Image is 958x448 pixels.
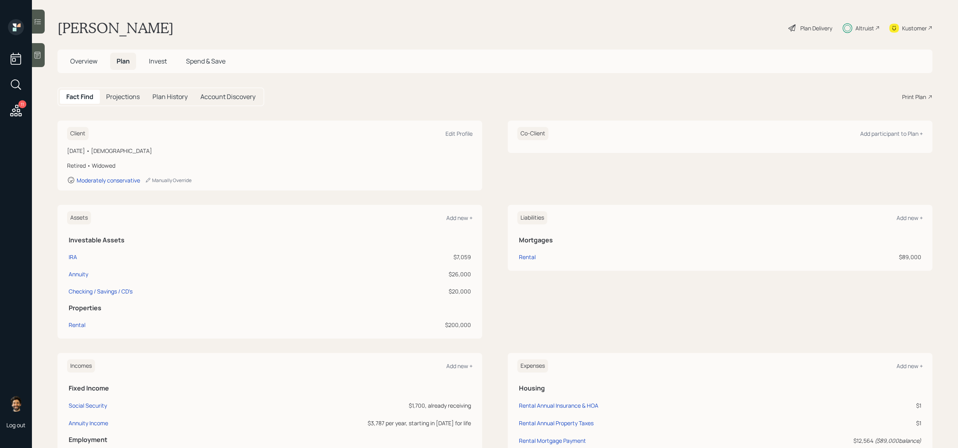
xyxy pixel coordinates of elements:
[200,93,255,101] h5: Account Discovery
[69,287,133,295] div: Checking / Savings / CD's
[240,419,471,427] div: $3,787 per year, starting in [DATE] for life
[697,253,921,261] div: $89,000
[18,100,26,108] div: 11
[519,419,594,427] div: Rental Annual Property Taxes
[77,176,140,184] div: Moderately conservative
[152,93,188,101] h5: Plan History
[446,214,473,222] div: Add new +
[897,362,923,370] div: Add new +
[6,421,26,429] div: Log out
[67,127,89,140] h6: Client
[69,253,77,261] div: IRA
[519,402,598,409] div: Rental Annual Insurance & HOA
[66,93,93,101] h5: Fact Find
[69,236,471,244] h5: Investable Assets
[240,401,471,410] div: $1,700, already receiving
[897,214,923,222] div: Add new +
[8,396,24,412] img: eric-schwartz-headshot.png
[860,130,923,137] div: Add participant to Plan +
[69,419,108,427] div: Annuity Income
[519,236,921,244] h5: Mortgages
[351,321,471,329] div: $200,000
[875,437,921,444] i: ( $89,000 balance)
[67,161,473,170] div: Retired • Widowed
[149,57,167,65] span: Invest
[69,270,88,278] div: Annuity
[517,211,547,224] h6: Liabilities
[519,385,921,392] h5: Housing
[902,24,927,32] div: Kustomer
[145,177,192,184] div: Manually Override
[69,385,471,392] h5: Fixed Income
[351,253,471,261] div: $7,059
[186,57,226,65] span: Spend & Save
[69,321,85,329] div: Rental
[519,437,586,444] div: Rental Mortgage Payment
[67,211,91,224] h6: Assets
[57,19,174,37] h1: [PERSON_NAME]
[855,24,874,32] div: Altruist
[106,93,140,101] h5: Projections
[117,57,130,65] span: Plan
[744,401,921,410] div: $1
[69,436,471,444] h5: Employment
[67,147,473,155] div: [DATE] • [DEMOGRAPHIC_DATA]
[445,130,473,137] div: Edit Profile
[517,359,548,373] h6: Expenses
[902,93,926,101] div: Print Plan
[744,436,921,445] div: $12,564
[67,359,95,373] h6: Incomes
[69,402,107,409] div: Social Security
[800,24,832,32] div: Plan Delivery
[744,419,921,427] div: $1
[70,57,97,65] span: Overview
[69,304,471,312] h5: Properties
[517,127,548,140] h6: Co-Client
[446,362,473,370] div: Add new +
[351,287,471,295] div: $20,000
[519,253,536,261] div: Rental
[351,270,471,278] div: $26,000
